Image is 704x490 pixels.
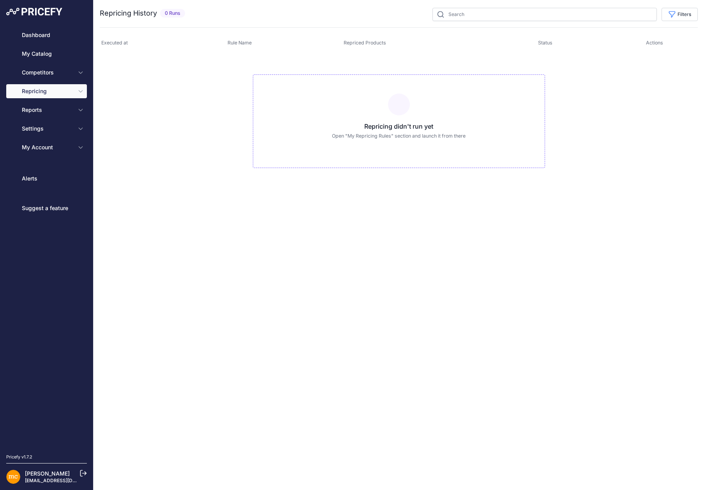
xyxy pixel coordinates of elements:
[6,122,87,136] button: Settings
[259,133,538,140] p: Open "My Repricing Rules" section and launch it from there
[432,8,657,21] input: Search
[22,87,73,95] span: Repricing
[6,454,32,460] div: Pricefy v1.7.2
[6,28,87,42] a: Dashboard
[538,40,552,46] span: Status
[22,125,73,133] span: Settings
[22,106,73,114] span: Reports
[22,69,73,76] span: Competitors
[6,103,87,117] button: Reports
[6,8,62,16] img: Pricefy Logo
[6,47,87,61] a: My Catalog
[6,28,87,444] nav: Sidebar
[259,122,538,131] h3: Repricing didn't run yet
[6,201,87,215] a: Suggest a feature
[101,40,128,46] span: Executed at
[6,140,87,154] button: My Account
[25,470,70,477] a: [PERSON_NAME]
[6,65,87,80] button: Competitors
[6,84,87,98] button: Repricing
[25,478,106,483] a: [EMAIL_ADDRESS][DOMAIN_NAME]
[6,172,87,186] a: Alerts
[646,40,663,46] span: Actions
[344,40,386,46] span: Repriced Products
[160,9,185,18] span: 0 Runs
[22,143,73,151] span: My Account
[662,8,698,21] button: Filters
[100,8,157,19] h2: Repricing History
[228,40,252,46] span: Rule Name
